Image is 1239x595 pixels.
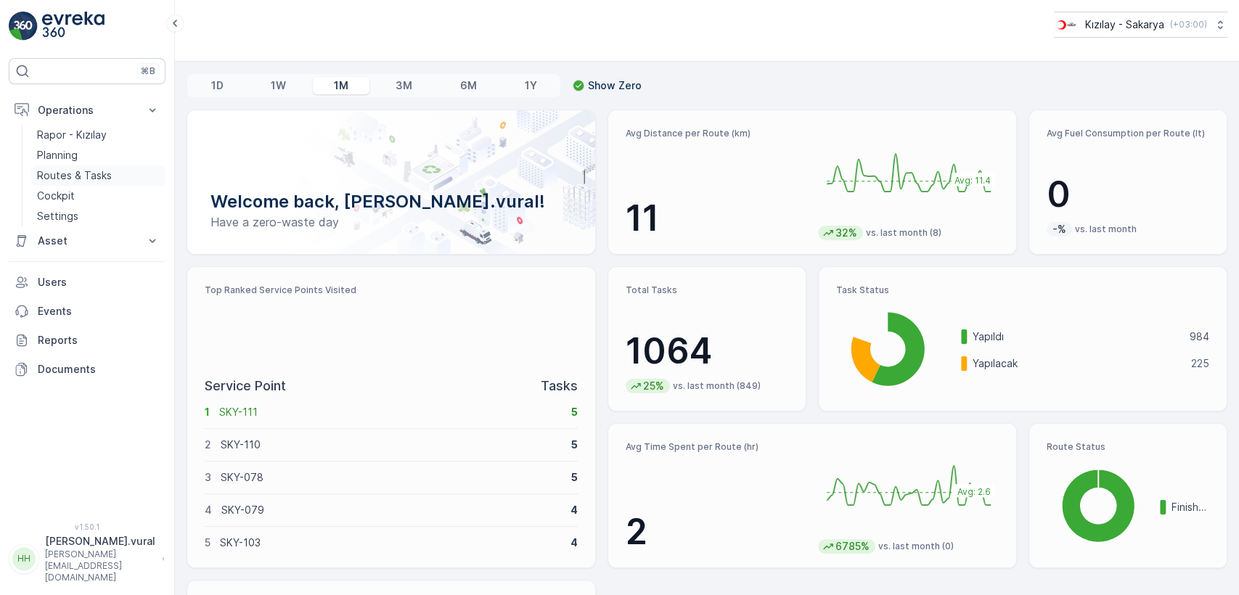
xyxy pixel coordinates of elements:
[1075,223,1137,235] p: vs. last month
[219,405,562,419] p: SKY-111
[1051,222,1068,237] p: -%
[571,503,578,517] p: 4
[626,441,806,453] p: Avg Time Spent per Route (hr)
[31,206,165,226] a: Settings
[31,186,165,206] a: Cockpit
[9,326,165,355] a: Reports
[205,503,212,517] p: 4
[38,362,160,377] p: Documents
[205,405,210,419] p: 1
[12,547,36,570] div: HH
[141,65,155,77] p: ⌘B
[210,213,572,231] p: Have a zero-waste day
[1054,12,1227,38] button: Kızılay - Sakarya(+03:00)
[9,522,165,531] span: v 1.50.1
[9,226,165,255] button: Asset
[31,145,165,165] a: Planning
[334,78,348,93] p: 1M
[38,103,136,118] p: Operations
[626,329,788,373] p: 1064
[834,226,859,240] p: 32%
[9,268,165,297] a: Users
[221,503,561,517] p: SKY-079
[1170,19,1207,30] p: ( +03:00 )
[31,125,165,145] a: Rapor - Kızılay
[38,275,160,290] p: Users
[524,78,536,93] p: 1Y
[626,284,788,296] p: Total Tasks
[221,438,562,452] p: SKY-110
[37,148,78,163] p: Planning
[878,541,954,552] p: vs. last month (0)
[973,356,1182,371] p: Yapılacak
[205,470,211,485] p: 3
[973,329,1180,344] p: Yapıldı
[220,535,561,550] p: SKY-103
[205,284,578,296] p: Top Ranked Service Points Visited
[396,78,412,93] p: 3M
[9,355,165,384] a: Documents
[1054,17,1079,33] img: k%C4%B1z%C4%B1lay_DTAvauz.png
[460,78,477,93] p: 6M
[1191,356,1209,371] p: 225
[9,534,165,583] button: HH[PERSON_NAME].vural[PERSON_NAME][EMAIL_ADDRESS][DOMAIN_NAME]
[37,168,112,183] p: Routes & Tasks
[866,227,941,239] p: vs. last month (8)
[571,470,578,485] p: 5
[38,234,136,248] p: Asset
[38,333,160,348] p: Reports
[37,209,78,223] p: Settings
[205,438,211,452] p: 2
[571,405,578,419] p: 5
[205,376,286,396] p: Service Point
[45,549,155,583] p: [PERSON_NAME][EMAIL_ADDRESS][DOMAIN_NAME]
[45,534,155,549] p: [PERSON_NAME].vural
[9,96,165,125] button: Operations
[1047,441,1209,453] p: Route Status
[642,379,666,393] p: 25%
[836,284,1209,296] p: Task Status
[1047,173,1209,216] p: 0
[1085,17,1164,32] p: Kızılay - Sakarya
[210,190,572,213] p: Welcome back, [PERSON_NAME].vural!
[571,535,578,550] p: 4
[9,12,38,41] img: logo
[626,128,806,139] p: Avg Distance per Route (km)
[1171,500,1209,514] p: Finished
[37,128,107,142] p: Rapor - Kızılay
[673,380,761,392] p: vs. last month (849)
[271,78,286,93] p: 1W
[626,197,806,240] p: 11
[1190,329,1209,344] p: 984
[9,297,165,326] a: Events
[588,78,642,93] p: Show Zero
[221,470,562,485] p: SKY-078
[541,376,578,396] p: Tasks
[42,12,105,41] img: logo_light-DOdMpM7g.png
[37,189,75,203] p: Cockpit
[211,78,224,93] p: 1D
[205,535,210,550] p: 5
[571,438,578,452] p: 5
[834,539,871,554] p: 6785%
[31,165,165,186] a: Routes & Tasks
[626,510,806,554] p: 2
[1047,128,1209,139] p: Avg Fuel Consumption per Route (lt)
[38,304,160,319] p: Events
